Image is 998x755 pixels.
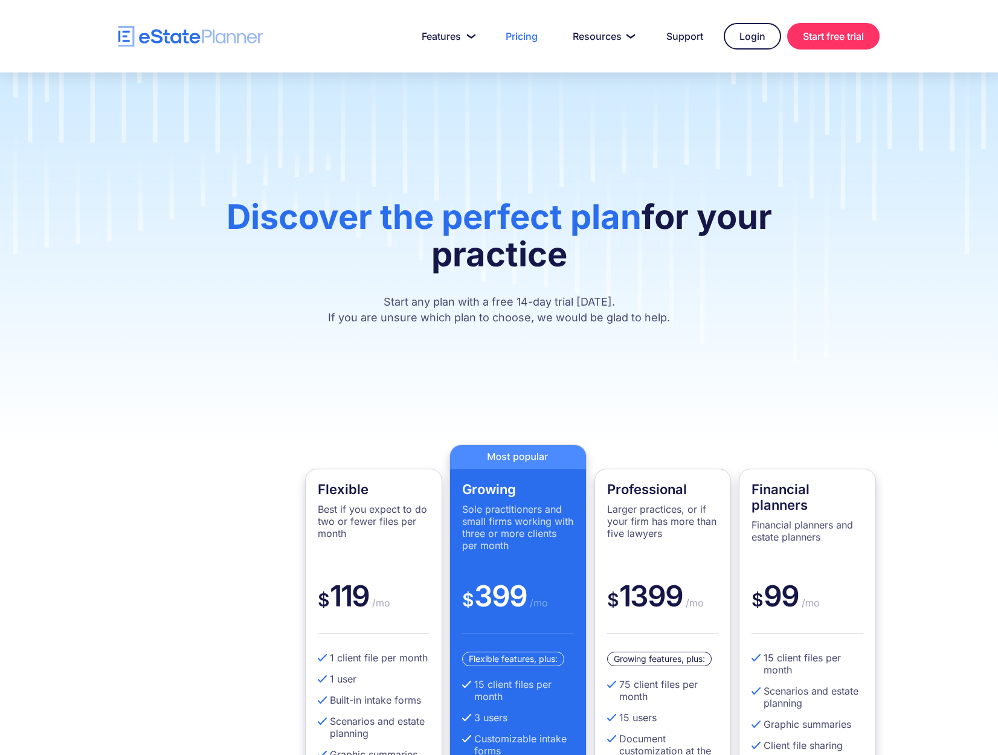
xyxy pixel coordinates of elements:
[752,589,764,611] span: $
[318,503,430,539] p: Best if you expect to do two or fewer files per month
[318,715,430,739] li: Scenarios and estate planning
[787,23,880,50] a: Start free trial
[318,694,430,706] li: Built-in intake forms
[607,503,719,539] p: Larger practices, or if your firm has more than five lawyers
[607,712,719,724] li: 15 users
[318,673,430,685] li: 1 user
[752,481,863,513] h4: Financial planners
[683,597,704,609] span: /mo
[752,685,863,709] li: Scenarios and estate planning
[752,578,863,634] div: 99
[558,24,646,48] a: Resources
[462,712,574,724] li: 3 users
[752,739,863,751] li: Client file sharing
[462,678,574,702] li: 15 client files per month
[527,597,548,609] span: /mo
[799,597,820,609] span: /mo
[607,652,712,666] div: Growing features, plus:
[607,578,719,634] div: 1399
[462,503,574,551] p: Sole practitioners and small firms working with three or more clients per month
[217,294,780,326] p: Start any plan with a free 14-day trial [DATE]. If you are unsure which plan to choose, we would ...
[318,589,330,611] span: $
[462,578,574,634] div: 399
[227,196,642,237] span: Discover the perfect plan
[724,23,781,50] a: Login
[118,26,263,47] a: home
[407,24,485,48] a: Features
[318,652,430,664] li: 1 client file per month
[607,481,719,497] h4: Professional
[491,24,552,48] a: Pricing
[462,589,474,611] span: $
[369,597,390,609] span: /mo
[652,24,718,48] a: Support
[462,481,574,497] h4: Growing
[607,678,719,702] li: 75 client files per month
[607,589,619,611] span: $
[318,481,430,497] h4: Flexible
[752,519,863,543] p: Financial planners and estate planners
[217,198,780,285] h1: for your practice
[752,718,863,730] li: Graphic summaries
[318,578,430,634] div: 119
[462,652,564,666] div: Flexible features, plus:
[752,652,863,676] li: 15 client files per month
